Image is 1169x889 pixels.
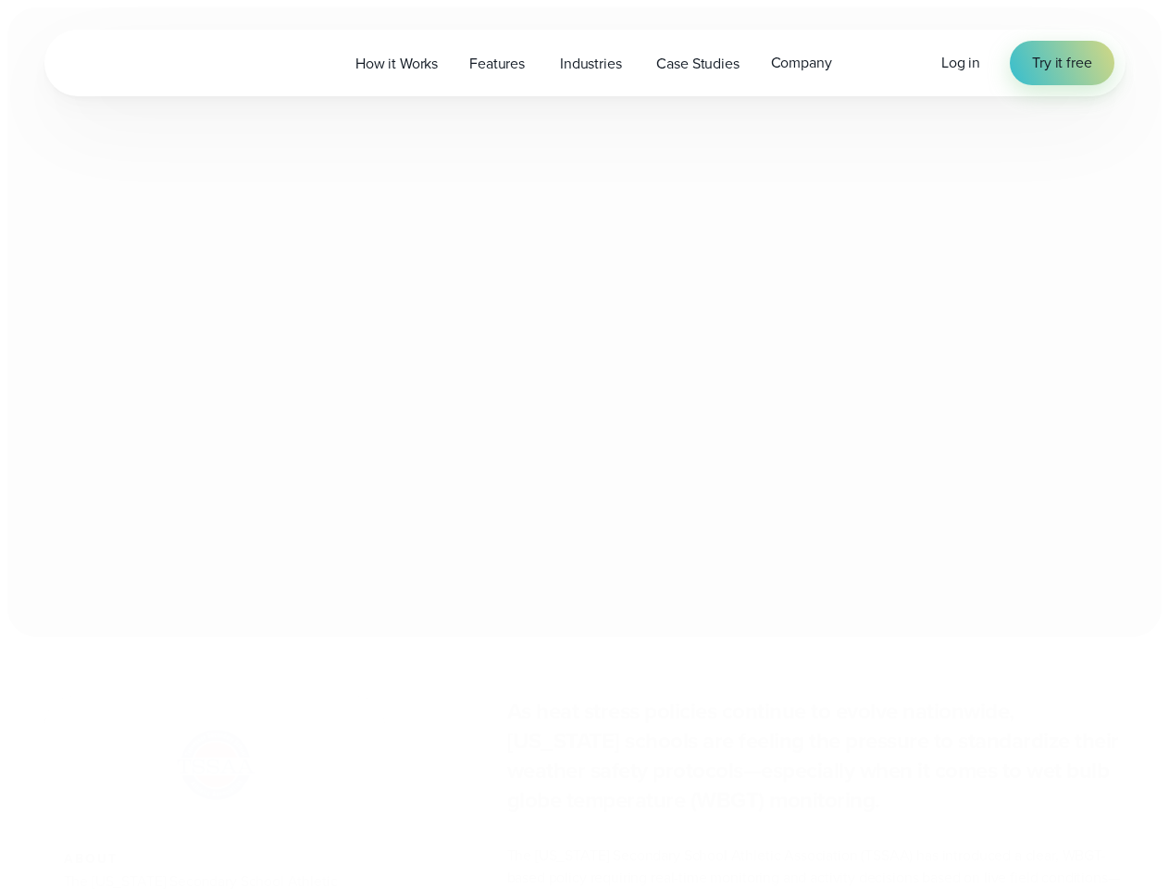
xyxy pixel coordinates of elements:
[355,53,438,75] span: How it Works
[1032,52,1091,74] span: Try it free
[656,53,739,75] span: Case Studies
[771,52,832,74] span: Company
[941,52,980,74] a: Log in
[1010,41,1113,85] a: Try it free
[941,52,980,73] span: Log in
[340,44,454,82] a: How it Works
[469,53,525,75] span: Features
[640,44,754,82] a: Case Studies
[560,53,621,75] span: Industries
